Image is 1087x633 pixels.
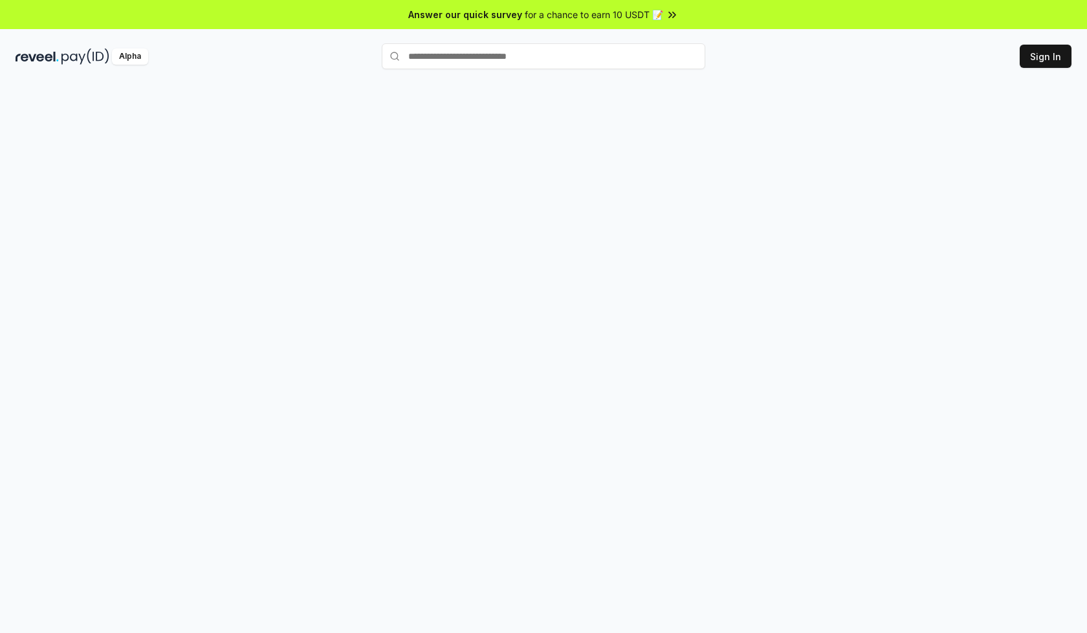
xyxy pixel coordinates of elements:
[112,48,148,65] div: Alpha
[1020,45,1071,68] button: Sign In
[61,48,109,65] img: pay_id
[408,8,522,21] span: Answer our quick survey
[525,8,663,21] span: for a chance to earn 10 USDT 📝
[16,48,59,65] img: reveel_dark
